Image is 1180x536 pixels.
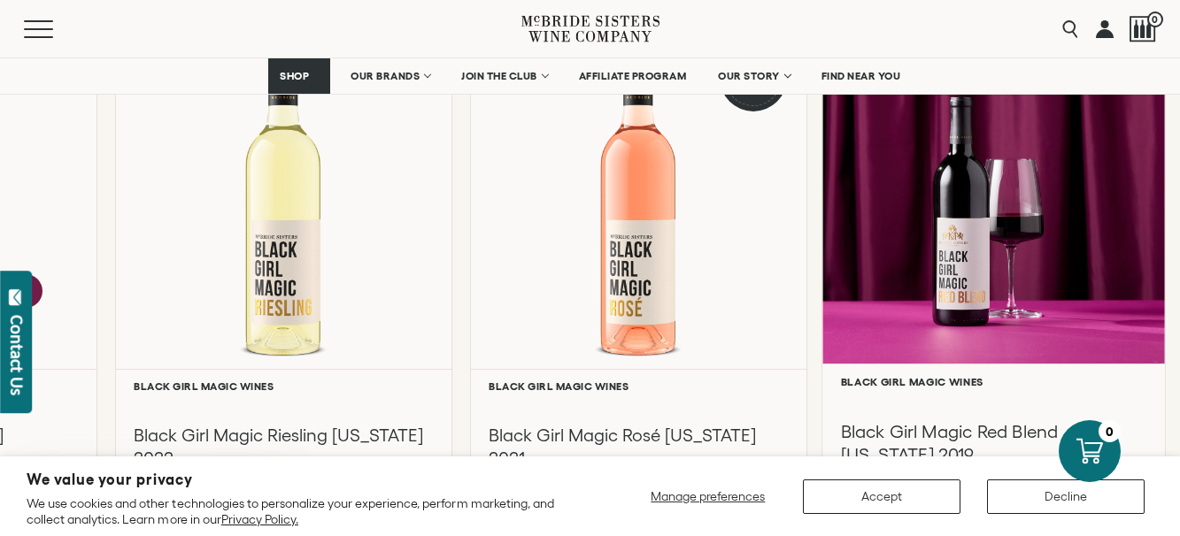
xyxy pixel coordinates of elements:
[567,58,698,94] a: AFFILIATE PROGRAM
[351,70,420,82] span: OUR BRANDS
[640,479,776,514] button: Manage preferences
[27,495,583,527] p: We use cookies and other technologies to personalize your experience, perform marketing, and coll...
[134,380,434,392] h6: Black Girl Magic Wines
[706,58,801,94] a: OUR STORY
[821,12,1166,521] a: Black Girl Magic Wines Black Girl Magic Red Blend [US_STATE] 2019 Add to cart $14.99
[280,70,310,82] span: SHOP
[489,424,789,470] h3: Black Girl Magic Rosé [US_STATE] 2021
[1099,420,1121,442] div: 0
[461,70,537,82] span: JOIN THE CLUB
[339,58,441,94] a: OUR BRANDS
[27,472,583,487] h2: We value your privacy
[810,58,913,94] a: FIND NEAR YOU
[651,489,765,503] span: Manage preferences
[1147,11,1163,27] span: 0
[268,58,330,94] a: SHOP
[470,25,807,524] a: Pink Best Seller Black Girl Magic Rosé California Black Girl Magic Wines Black Girl Magic Rosé [U...
[718,70,780,82] span: OUR STORY
[841,419,1147,466] h3: Black Girl Magic Red Blend [US_STATE] 2019
[579,70,687,82] span: AFFILIATE PROGRAM
[803,479,960,514] button: Accept
[8,315,26,395] div: Contact Us
[24,20,88,38] button: Mobile Menu Trigger
[841,375,1147,387] h6: Black Girl Magic Wines
[450,58,559,94] a: JOIN THE CLUB
[821,70,901,82] span: FIND NEAR YOU
[987,479,1145,514] button: Decline
[489,380,789,392] h6: Black Girl Magic Wines
[134,424,434,470] h3: Black Girl Magic Riesling [US_STATE] 2022
[221,512,298,526] a: Privacy Policy.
